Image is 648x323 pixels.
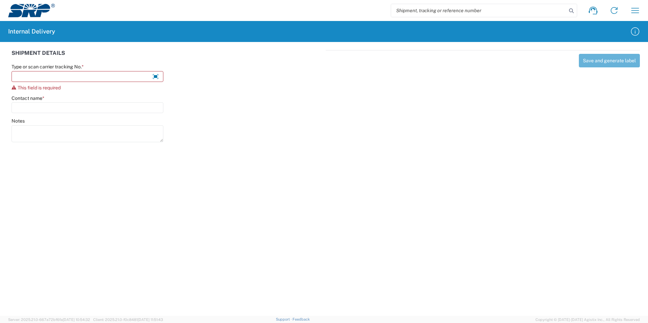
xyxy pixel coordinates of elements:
[18,85,61,90] span: This field is required
[276,317,293,321] a: Support
[63,318,90,322] span: [DATE] 10:54:32
[12,50,322,64] div: SHIPMENT DETAILS
[12,118,25,124] label: Notes
[8,4,55,17] img: srp
[138,318,163,322] span: [DATE] 11:51:43
[8,27,55,36] h2: Internal Delivery
[12,95,44,101] label: Contact name
[8,318,90,322] span: Server: 2025.21.0-667a72bf6fa
[535,317,640,323] span: Copyright © [DATE]-[DATE] Agistix Inc., All Rights Reserved
[292,317,310,321] a: Feedback
[12,64,84,70] label: Type or scan carrier tracking No.
[391,4,567,17] input: Shipment, tracking or reference number
[93,318,163,322] span: Client: 2025.21.0-f0c8481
